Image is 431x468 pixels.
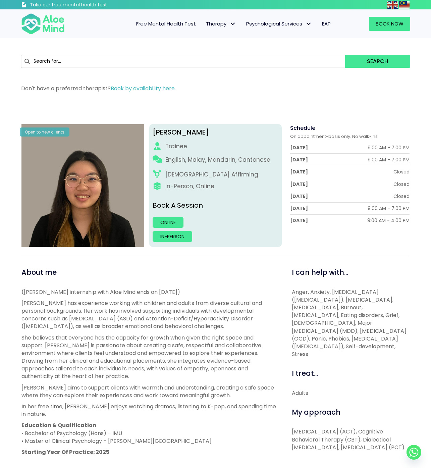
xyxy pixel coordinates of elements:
img: Aloe mind Logo [21,13,65,35]
img: Profile – Xin Yi [21,124,144,247]
span: I treat... [292,368,318,378]
div: [DATE] [290,205,308,212]
a: TherapyTherapy: submenu [201,17,241,31]
span: EAP [322,20,331,27]
span: Anger, Anxiety, [MEDICAL_DATA] ([MEDICAL_DATA]), [MEDICAL_DATA], [MEDICAL_DATA], Burnout, [MEDICA... [292,288,407,358]
p: [PERSON_NAME] has experience working with children and adults from diverse cultural and personal ... [21,299,277,330]
div: [DATE] [290,181,308,188]
p: In her free time, [PERSON_NAME] enjoys watching dramas, listening to K-pop, and spending time in ... [21,403,277,418]
div: [PERSON_NAME] [153,127,278,137]
strong: Education & Qualification [21,421,96,429]
span: Schedule [290,124,315,132]
nav: Menu [73,17,336,31]
p: [MEDICAL_DATA] (ACT), Cognitive Behavioral Therapy (CBT), Dialectical [MEDICAL_DATA], [MEDICAL_DA... [292,428,410,451]
div: [DATE] [290,156,308,163]
div: 9:00 AM - 7:00 PM [368,156,410,163]
div: Adults [292,389,410,397]
span: On appointment-basis only. No walk-ins [290,133,378,140]
span: Psychological Services: submenu [304,19,314,29]
div: Closed [393,168,410,175]
p: • Bachelor of Psychology (Hons) – IMU • Master of Clinical Psychology – [PERSON_NAME][GEOGRAPHIC_... [21,421,277,445]
div: Closed [393,193,410,200]
p: Don't have a preferred therapist? [21,85,410,92]
span: About me [21,267,57,277]
a: Whatsapp [407,445,421,460]
div: [DEMOGRAPHIC_DATA] Affirming [165,170,258,179]
img: en [387,1,398,9]
a: Book by availability here. [111,85,176,92]
a: Take our free mental health test [21,2,143,9]
div: Open to new clients [20,127,69,137]
div: 9:00 AM - 7:00 PM [368,144,410,151]
span: Free Mental Health Test [136,20,196,27]
div: Trainee [165,142,187,151]
p: English, Malay, Mandarin, Cantonese [165,156,270,164]
p: She believes that everyone has the capacity for growth when given the right space and support. [P... [21,334,277,380]
span: Psychological Services [246,20,312,27]
strong: Starting Year Of Practice: 2025 [21,448,109,456]
button: Search [345,55,410,68]
div: [DATE] [290,193,308,200]
span: Book Now [376,20,403,27]
a: Free Mental Health Test [131,17,201,31]
div: 9:00 AM - 7:00 PM [368,205,410,212]
p: ([PERSON_NAME] internship with Aloe Mind ends on [DATE]) [21,288,277,296]
input: Search for... [21,55,345,68]
div: [DATE] [290,217,308,224]
span: My approach [292,407,340,417]
span: Therapy [206,20,236,27]
a: English [387,1,399,8]
a: Psychological ServicesPsychological Services: submenu [241,17,317,31]
img: ms [399,1,410,9]
a: In-person [153,231,192,242]
p: [PERSON_NAME] aims to support clients with warmth and understanding, creating a safe space where ... [21,384,277,399]
div: In-Person, Online [165,182,214,191]
p: Book A Session [153,201,278,210]
div: Closed [393,181,410,188]
div: [DATE] [290,144,308,151]
a: Online [153,217,183,228]
span: I can help with... [292,267,348,277]
h3: Take our free mental health test [30,2,143,8]
span: Therapy: submenu [228,19,238,29]
a: Book Now [369,17,410,31]
a: Malay [399,1,410,8]
a: EAP [317,17,336,31]
div: 9:00 AM - 4:00 PM [367,217,410,224]
div: [DATE] [290,168,308,175]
